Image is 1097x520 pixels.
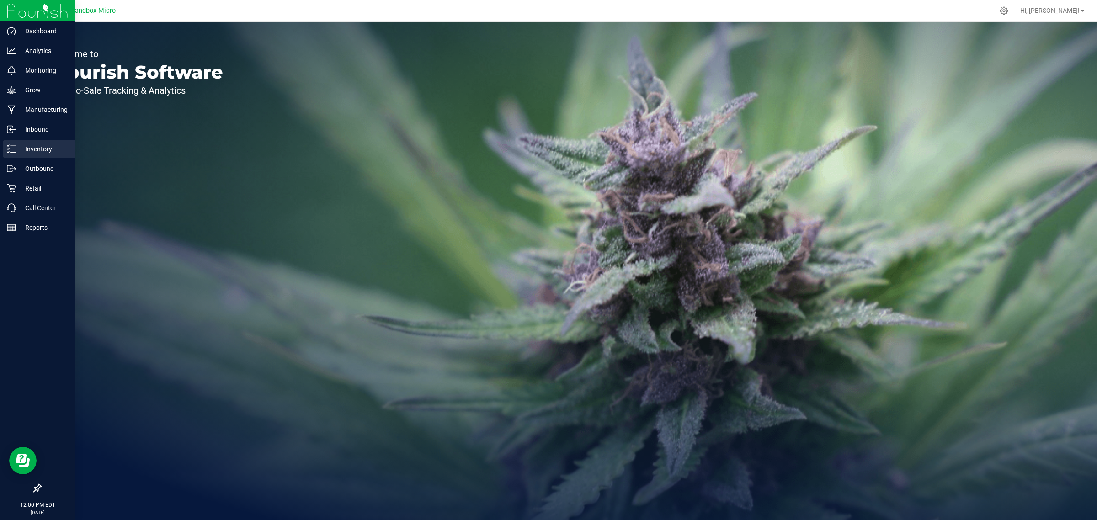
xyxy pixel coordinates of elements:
[7,66,16,75] inline-svg: Monitoring
[7,27,16,36] inline-svg: Dashboard
[16,104,71,115] p: Manufacturing
[49,63,223,81] p: Flourish Software
[7,105,16,114] inline-svg: Manufacturing
[9,447,37,474] iframe: Resource center
[16,26,71,37] p: Dashboard
[7,46,16,55] inline-svg: Analytics
[7,164,16,173] inline-svg: Outbound
[7,184,16,193] inline-svg: Retail
[49,86,223,95] p: Seed-to-Sale Tracking & Analytics
[7,125,16,134] inline-svg: Inbound
[4,501,71,509] p: 12:00 PM EDT
[16,45,71,56] p: Analytics
[16,65,71,76] p: Monitoring
[16,143,71,154] p: Inventory
[4,509,71,516] p: [DATE]
[16,85,71,96] p: Grow
[7,203,16,212] inline-svg: Call Center
[7,144,16,154] inline-svg: Inventory
[16,202,71,213] p: Call Center
[71,7,116,15] span: Sandbox Micro
[49,49,223,58] p: Welcome to
[7,223,16,232] inline-svg: Reports
[16,163,71,174] p: Outbound
[998,6,1010,15] div: Manage settings
[1020,7,1080,14] span: Hi, [PERSON_NAME]!
[16,222,71,233] p: Reports
[16,124,71,135] p: Inbound
[7,85,16,95] inline-svg: Grow
[16,183,71,194] p: Retail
